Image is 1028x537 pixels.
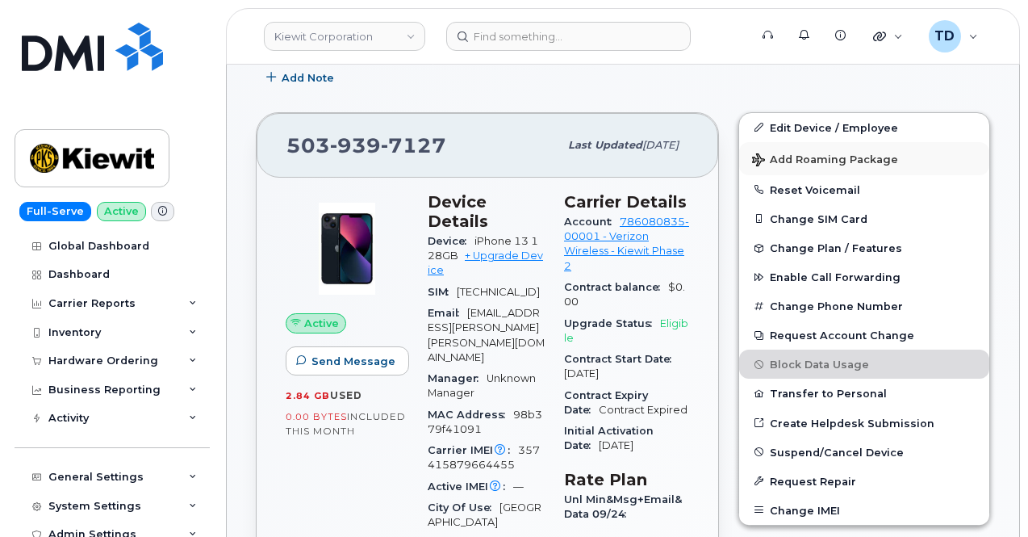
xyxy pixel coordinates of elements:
[770,242,902,254] span: Change Plan / Features
[564,493,682,520] span: Unl Min&Msg+Email&Data 09/24
[568,139,642,151] span: Last updated
[286,390,330,401] span: 2.84 GB
[599,404,687,416] span: Contract Expired
[739,292,989,321] button: Change Phone Number
[564,317,660,329] span: Upgrade Status
[564,389,648,416] span: Contract Expiry Date
[428,250,543,276] a: + Upgrade Device
[564,281,668,293] span: Contract balance
[862,20,914,52] div: Quicklinks
[446,22,691,51] input: Find something...
[286,410,406,437] span: included this month
[299,200,395,297] img: image20231002-3703462-1ig824h.jpeg
[642,139,679,151] span: [DATE]
[428,501,499,514] span: City Of Use
[330,133,381,157] span: 939
[330,389,362,401] span: used
[934,27,955,46] span: TD
[739,467,989,496] button: Request Repair
[739,233,989,262] button: Change Plan / Features
[917,20,989,52] div: Tauriq Dixon
[564,367,599,380] span: [DATE]
[282,70,334,86] span: Add Note
[739,438,989,467] button: Suspend/Cancel Device
[428,409,542,435] span: 98b379f41091
[256,64,348,93] button: Add Note
[428,480,513,493] span: Active IMEI
[428,307,545,363] span: [EMAIL_ADDRESS][PERSON_NAME][PERSON_NAME][DOMAIN_NAME]
[958,467,1016,525] iframe: Messenger Launcher
[381,133,446,157] span: 7127
[739,204,989,233] button: Change SIM Card
[264,22,425,51] a: Kiewit Corporation
[739,175,989,204] button: Reset Voicemail
[564,425,654,451] span: Initial Activation Date
[286,411,347,422] span: 0.00 Bytes
[286,346,409,375] button: Send Message
[428,192,545,231] h3: Device Details
[564,470,689,489] h3: Rate Plan
[428,372,487,384] span: Manager
[428,444,518,456] span: Carrier IMEI
[311,354,395,369] span: Send Message
[428,409,513,421] span: MAC Address
[752,153,898,169] span: Add Roaming Package
[739,350,989,379] button: Block Data Usage
[564,353,679,365] span: Contract Start Date
[428,235,474,247] span: Device
[564,317,688,344] span: Eligible
[286,133,446,157] span: 503
[564,216,620,228] span: Account
[739,409,989,438] a: Create Helpdesk Submission
[428,286,457,298] span: SIM
[739,496,989,525] button: Change IMEI
[564,216,689,272] a: 786080835-00001 - Verizon Wireless - Kiewit Phase 2
[739,379,989,408] button: Transfer to Personal
[428,235,538,262] span: iPhone 13 128GB
[739,262,989,292] button: Enable Call Forwarding
[457,286,540,298] span: [TECHNICAL_ID]
[770,446,904,458] span: Suspend/Cancel Device
[739,142,989,175] button: Add Roaming Package
[513,480,524,493] span: —
[304,316,339,331] span: Active
[739,113,989,142] a: Edit Device / Employee
[564,192,689,212] h3: Carrier Details
[428,307,467,319] span: Email
[599,439,633,451] span: [DATE]
[770,271,901,283] span: Enable Call Forwarding
[739,321,989,350] button: Request Account Change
